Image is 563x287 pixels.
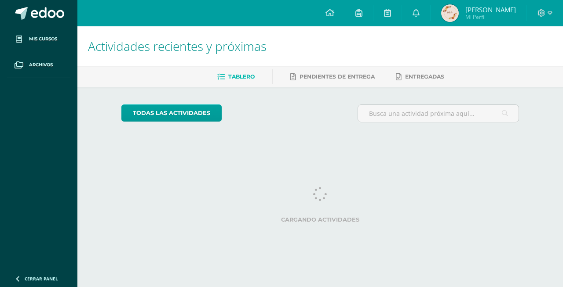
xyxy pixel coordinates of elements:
a: Mis cursos [7,26,70,52]
span: Mi Perfil [465,13,516,21]
a: Archivos [7,52,70,78]
span: Archivos [29,61,53,68]
label: Cargando actividades [121,216,519,223]
input: Busca una actividad próxima aquí... [358,105,519,122]
span: Pendientes de entrega [300,73,375,80]
span: Mis cursos [29,36,57,43]
a: Pendientes de entrega [290,70,375,84]
span: Entregadas [405,73,444,80]
span: [PERSON_NAME] [465,5,516,14]
span: Actividades recientes y próximas [88,38,267,54]
img: b615be58030fd70c835e0a894b558410.png [441,4,459,22]
a: Tablero [217,70,255,84]
a: todas las Actividades [121,104,222,122]
span: Tablero [228,73,255,80]
a: Entregadas [396,70,444,84]
span: Cerrar panel [25,276,58,282]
